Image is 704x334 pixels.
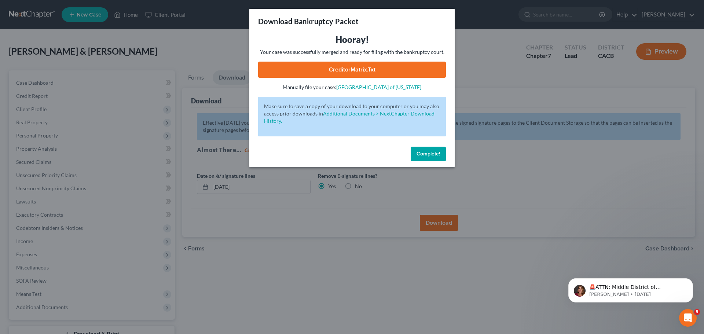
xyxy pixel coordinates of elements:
iframe: Intercom live chat [679,309,697,327]
span: Complete! [417,151,440,157]
p: Make sure to save a copy of your download to your computer or you may also access prior downloads in [264,103,440,125]
button: Complete! [411,147,446,161]
h3: Hooray! [258,34,446,45]
p: Your case was successfully merged and ready for filing with the bankruptcy court. [258,48,446,56]
a: [GEOGRAPHIC_DATA] of [US_STATE] [336,84,421,90]
a: CreditorMatrix.txt [258,62,446,78]
span: 5 [694,309,700,315]
p: Manually file your case: [258,84,446,91]
iframe: Intercom notifications message [557,263,704,314]
a: Additional Documents > NextChapter Download History. [264,110,434,124]
h3: Download Bankruptcy Packet [258,16,359,26]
